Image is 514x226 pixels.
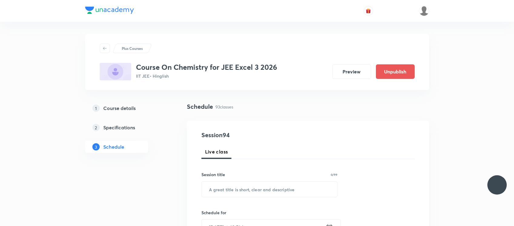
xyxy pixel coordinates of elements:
[201,171,225,178] h6: Session title
[376,64,415,79] button: Unpublish
[187,102,213,111] h4: Schedule
[103,105,136,112] h5: Course details
[85,121,167,134] a: 2Specifications
[419,6,429,16] img: Dipti
[103,124,135,131] h5: Specifications
[205,148,228,155] span: Live class
[332,64,371,79] button: Preview
[331,173,337,176] p: 0/99
[85,7,134,15] a: Company Logo
[366,8,371,14] img: avatar
[201,209,338,216] h6: Schedule for
[92,124,100,131] p: 2
[100,63,131,80] img: 0E847692-1CD4-4831-9651-ED41A2DD0F9C_plus.png
[136,63,277,72] h3: Course On Chemistry for JEE Excel 3 2026
[92,105,100,112] p: 1
[202,182,337,197] input: A great title is short, clear and descriptive
[92,143,100,150] p: 3
[122,46,143,51] p: Plus Courses
[201,131,312,140] h4: Session 94
[215,104,233,110] p: 93 classes
[363,6,373,16] button: avatar
[493,181,501,189] img: ttu
[136,73,277,79] p: IIT JEE • Hinglish
[85,102,167,114] a: 1Course details
[85,7,134,14] img: Company Logo
[103,143,124,150] h5: Schedule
